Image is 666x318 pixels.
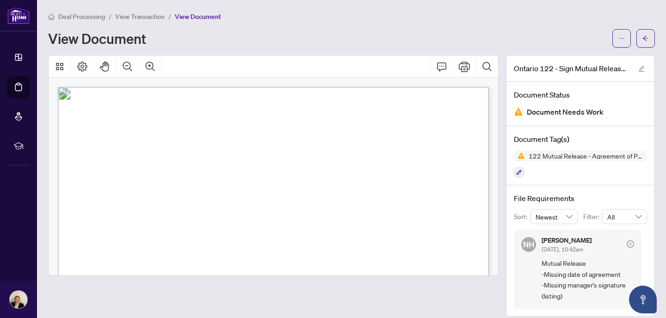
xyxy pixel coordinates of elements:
[175,12,221,21] span: View Document
[527,106,604,118] span: Document Needs Work
[583,212,602,222] p: Filter:
[618,35,625,42] span: ellipsis
[7,7,30,24] img: logo
[536,210,573,224] span: Newest
[514,63,629,74] span: Ontario 122 - Sign Mutual Release .pdf
[58,12,105,21] span: Deal Processing
[48,31,146,46] h1: View Document
[514,134,647,145] h4: Document Tag(s)
[514,89,647,100] h4: Document Status
[542,237,592,244] h5: [PERSON_NAME]
[607,210,641,224] span: All
[542,258,634,301] span: Mutual Release -Missing date of agreement -Missing manager's signature (listing)
[168,11,171,22] li: /
[627,240,634,248] span: check-circle
[109,11,111,22] li: /
[514,107,523,116] img: Document Status
[638,66,645,72] span: edit
[115,12,165,21] span: View Transaction
[542,246,583,253] span: [DATE], 10:42am
[514,193,647,204] h4: File Requirements
[523,238,534,251] span: NH
[629,286,657,313] button: Open asap
[525,153,647,159] span: 122 Mutual Release - Agreement of Purchase and Sale
[10,291,27,308] img: Profile Icon
[514,150,525,161] img: Status Icon
[48,13,55,20] span: home
[642,35,649,42] span: arrow-left
[514,212,530,222] p: Sort:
